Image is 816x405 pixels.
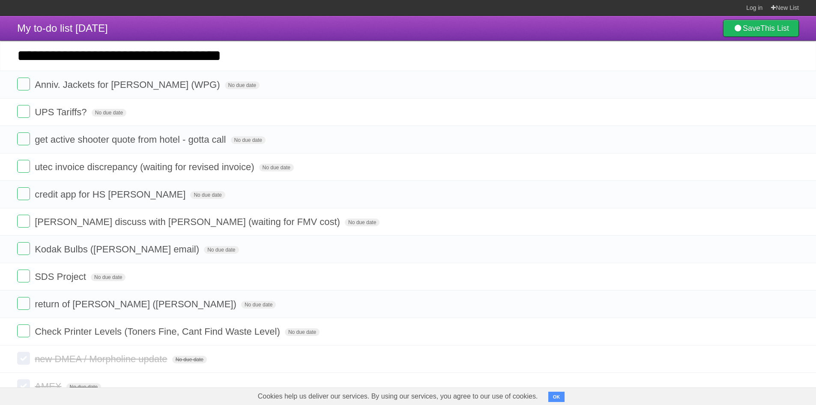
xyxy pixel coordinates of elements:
[17,270,30,282] label: Done
[35,216,342,227] span: [PERSON_NAME] discuss with [PERSON_NAME] (waiting for FMV cost)
[17,324,30,337] label: Done
[35,134,228,145] span: get active shooter quote from hotel - gotta call
[35,244,201,255] span: Kodak Bulbs ([PERSON_NAME] email)
[17,242,30,255] label: Done
[35,354,169,364] span: new DMEA / Morpholine update
[35,107,89,117] span: UPS Tariffs?
[66,383,101,391] span: No due date
[17,22,108,34] span: My to-do list [DATE]
[35,271,88,282] span: SDS Project
[345,219,380,226] span: No due date
[17,187,30,200] label: Done
[35,162,256,172] span: utec invoice discrepancy (waiting for revised invoice)
[225,81,260,89] span: No due date
[259,164,294,171] span: No due date
[172,356,207,363] span: No due date
[760,24,789,33] b: This List
[35,79,222,90] span: Anniv. Jackets for [PERSON_NAME] (WPG)
[35,189,188,200] span: credit app for HS [PERSON_NAME]
[17,379,30,392] label: Done
[548,392,565,402] button: OK
[35,381,63,392] span: AMEX
[17,297,30,310] label: Done
[204,246,239,254] span: No due date
[17,352,30,365] label: Done
[17,160,30,173] label: Done
[190,191,225,199] span: No due date
[35,299,239,309] span: return of [PERSON_NAME] ([PERSON_NAME])
[17,215,30,228] label: Done
[231,136,266,144] span: No due date
[35,326,282,337] span: Check Printer Levels (Toners Fine, Cant Find Waste Level)
[241,301,276,309] span: No due date
[723,20,799,37] a: SaveThis List
[92,109,126,117] span: No due date
[17,105,30,118] label: Done
[249,388,547,405] span: Cookies help us deliver our services. By using our services, you agree to our use of cookies.
[91,273,126,281] span: No due date
[285,328,320,336] span: No due date
[17,78,30,90] label: Done
[17,132,30,145] label: Done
